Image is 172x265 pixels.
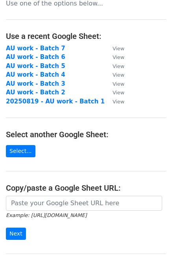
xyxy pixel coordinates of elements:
small: View [113,99,124,105]
input: Paste your Google Sheet URL here [6,196,162,211]
h4: Copy/paste a Google Sheet URL: [6,183,166,193]
small: View [113,72,124,78]
h4: Use a recent Google Sheet: [6,31,166,41]
a: View [105,63,124,70]
a: 20250819 - AU work - Batch 1 [6,98,105,105]
a: AU work - Batch 4 [6,71,65,78]
a: View [105,89,124,96]
a: Select... [6,145,35,157]
a: View [105,80,124,87]
a: AU work - Batch 7 [6,45,65,52]
small: View [113,46,124,52]
a: View [105,53,124,61]
small: Example: [URL][DOMAIN_NAME] [6,212,87,218]
iframe: Chat Widget [133,227,172,265]
a: View [105,71,124,78]
a: AU work - Batch 3 [6,80,65,87]
input: Next [6,228,26,240]
a: View [105,45,124,52]
small: View [113,90,124,96]
a: View [105,98,124,105]
a: AU work - Batch 6 [6,53,65,61]
h4: Select another Google Sheet: [6,130,166,139]
small: View [113,63,124,69]
a: AU work - Batch 2 [6,89,65,96]
small: View [113,54,124,60]
a: AU work - Batch 5 [6,63,65,70]
small: View [113,81,124,87]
